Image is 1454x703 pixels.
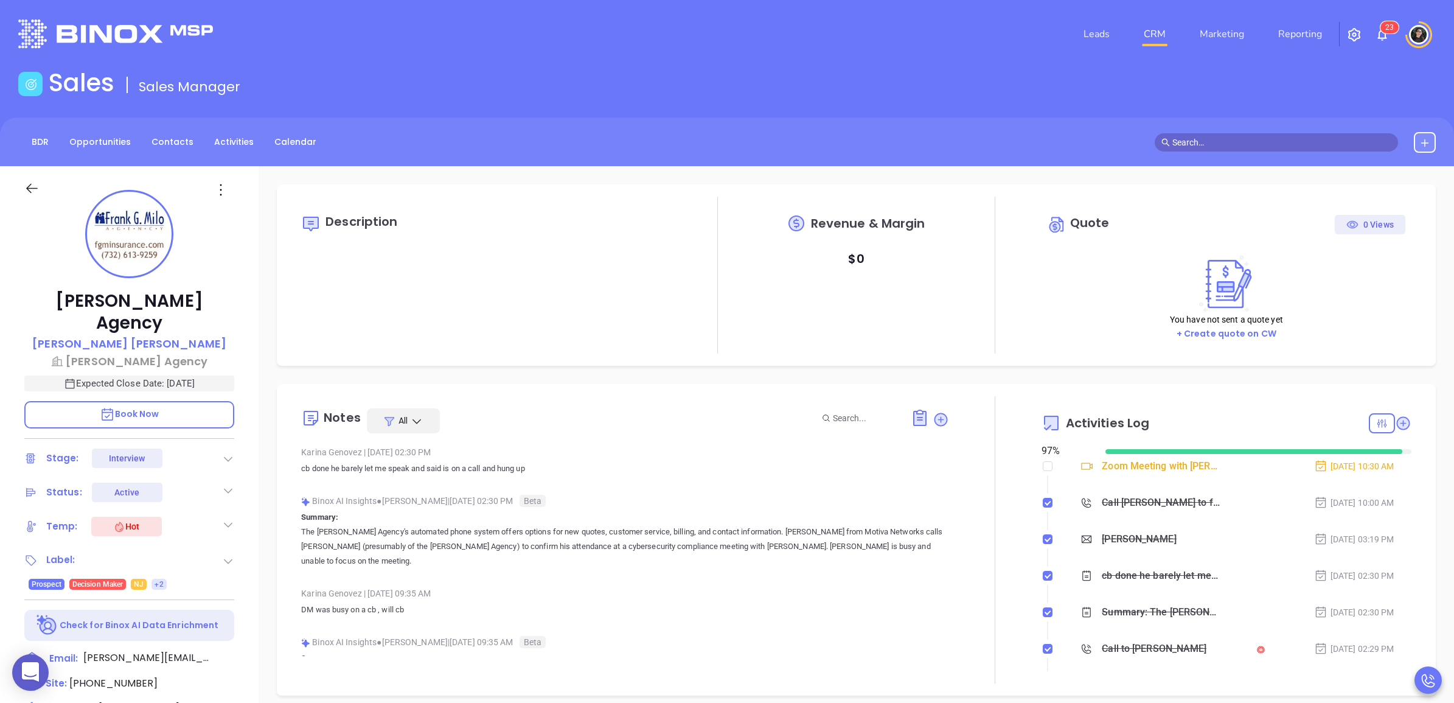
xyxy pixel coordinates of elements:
[377,637,382,647] span: ●
[1314,606,1394,619] div: [DATE] 02:30 PM
[1079,22,1115,46] a: Leads
[46,551,75,569] div: Label:
[109,449,145,468] div: Interview
[1066,417,1149,429] span: Activities Log
[1070,214,1110,231] span: Quote
[1314,642,1394,656] div: [DATE] 02:29 PM
[301,461,948,476] p: cb done he barely let me speak and said is on a call and hung up
[325,213,397,230] span: Description
[1195,22,1249,46] a: Marketing
[1172,136,1391,149] input: Search…
[1177,327,1276,340] a: + Create quote on CW
[1102,640,1206,658] div: Call to [PERSON_NAME]
[833,411,897,425] input: Search...
[207,132,261,152] a: Activities
[1173,327,1280,341] button: + Create quote on CW
[1314,496,1394,509] div: [DATE] 10:00 AM
[1385,23,1390,32] span: 2
[46,517,78,536] div: Temp:
[1194,255,1259,313] img: Create on CWSell
[24,376,234,391] p: Expected Close Date: [DATE]
[301,584,948,603] div: Karina Genovez [DATE] 09:35 AM
[18,19,213,48] img: logo
[1170,313,1283,326] p: You have not sent a quote yet
[37,615,58,636] img: Ai-Enrich-DaqCidB-.svg
[301,525,948,568] p: The [PERSON_NAME] Agency's automated phone system offers options for new quotes, customer service...
[301,603,948,617] p: DM was busy on a cb , will cb
[1314,460,1394,473] div: [DATE] 10:30 AM
[139,77,240,96] span: Sales Manager
[1347,27,1362,42] img: iconSetting
[364,589,366,598] span: |
[301,654,338,663] b: Summary:
[301,497,310,506] img: svg%3e
[46,677,67,690] span: Site :
[811,217,925,229] span: Revenue & Margin
[83,651,211,665] span: [PERSON_NAME][EMAIL_ADDRESS][DOMAIN_NAME]
[32,335,226,352] p: [PERSON_NAME] [PERSON_NAME]
[24,290,234,334] p: [PERSON_NAME] Agency
[301,512,338,522] b: Summary:
[398,414,408,427] span: All
[301,492,948,510] div: Binox AI Insights [PERSON_NAME] | [DATE] 02:30 PM
[1102,603,1220,621] div: Summary: The [PERSON_NAME] Agency's automated phone system offers options for new quotes, custome...
[49,68,114,97] h1: Sales
[1409,25,1428,44] img: user
[144,132,201,152] a: Contacts
[46,449,79,467] div: Stage:
[1042,444,1091,458] div: 97 %
[1048,215,1067,234] img: Circle dollar
[301,638,310,648] img: svg%3e
[1314,569,1394,582] div: [DATE] 02:30 PM
[1102,567,1220,585] div: cb done he barely let me speak and said is on a call and hung up
[100,408,159,420] span: Book Now
[46,483,82,502] div: Status:
[848,248,864,270] p: $ 0
[1102,530,1176,548] div: [PERSON_NAME]
[1273,22,1327,46] a: Reporting
[60,619,218,632] p: Check for Binox AI Data Enrichment
[24,353,234,369] a: [PERSON_NAME] Agency
[1102,494,1220,512] div: Call [PERSON_NAME] to follow up
[134,578,144,591] span: NJ
[520,495,546,507] span: Beta
[1380,21,1399,33] sup: 23
[1314,533,1394,546] div: [DATE] 03:19 PM
[1390,23,1394,32] span: 3
[24,132,56,152] a: BDR
[1161,138,1170,147] span: search
[114,483,139,502] div: Active
[69,676,158,690] span: [PHONE_NUMBER]
[113,519,139,534] div: Hot
[364,447,366,457] span: |
[324,411,361,424] div: Notes
[1102,457,1220,475] div: Zoom Meeting with [PERSON_NAME]
[91,196,167,272] img: profile-user
[72,578,123,591] span: Decision Maker
[1375,27,1390,42] img: iconNotification
[62,132,138,152] a: Opportunities
[377,496,382,506] span: ●
[1346,215,1394,234] div: 0 Views
[32,578,61,591] span: Prospect
[32,335,226,353] a: [PERSON_NAME] [PERSON_NAME]
[155,578,163,591] span: +2
[520,636,546,648] span: Beta
[301,443,948,461] div: Karina Genovez [DATE] 02:30 PM
[49,651,78,666] span: Email:
[301,633,948,651] div: Binox AI Insights [PERSON_NAME] | [DATE] 09:35 AM
[1139,22,1171,46] a: CRM
[267,132,324,152] a: Calendar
